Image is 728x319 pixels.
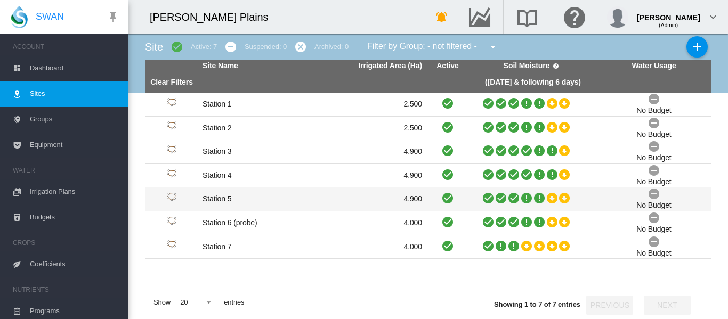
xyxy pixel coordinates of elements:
[11,6,28,28] img: SWAN-Landscape-Logo-Colour-drop.png
[467,11,492,23] md-icon: Go to the Data Hub
[312,60,426,72] th: Irrigated Area (Ha)
[149,217,194,230] div: Site Id: 4257
[36,10,64,23] span: SWAN
[607,6,628,28] img: profile.jpg
[149,193,194,206] div: Site Id: 4256
[30,179,119,205] span: Irrigation Plans
[549,60,562,72] md-icon: icon-help-circle
[220,293,248,312] span: entries
[487,40,499,53] md-icon: icon-menu-down
[469,60,597,72] th: Soil Moisture
[145,140,711,164] tr: Site Id: 4254 Station 3 4.900 No Budget
[636,177,671,187] div: No Budget
[149,145,194,158] div: Site Id: 4254
[245,42,287,52] div: Suspended: 0
[180,298,188,306] div: 20
[165,145,178,158] img: 1.svg
[198,93,312,116] td: Station 1
[198,140,312,163] td: Station 3
[314,42,349,52] div: Archived: 0
[198,235,312,259] td: Station 7
[435,11,448,23] md-icon: icon-bell-ring
[312,187,426,211] td: 4.900
[636,200,671,211] div: No Budget
[145,211,711,235] tr: Site Id: 4257 Station 6 (probe) 4.000 No Budget
[431,6,452,28] button: icon-bell-ring
[198,117,312,140] td: Station 2
[562,11,587,23] md-icon: Click here for help
[165,121,178,134] img: 1.svg
[198,211,312,235] td: Station 6 (probe)
[107,11,119,23] md-icon: icon-pin
[224,40,237,53] md-icon: icon-minus-circle
[150,10,278,24] div: [PERSON_NAME] Plains
[145,93,711,117] tr: Site Id: 4252 Station 1 2.500 No Budget
[636,248,671,259] div: No Budget
[707,11,719,23] md-icon: icon-chevron-down
[30,132,119,158] span: Equipment
[469,72,597,93] th: ([DATE] & following 6 days)
[171,40,183,53] md-icon: icon-checkbox-marked-circle
[149,240,194,253] div: Site Id: 4258
[597,60,711,72] th: Water Usage
[30,81,119,107] span: Sites
[150,78,193,86] a: Clear Filters
[659,22,678,28] span: (Admin)
[586,296,633,315] button: Previous
[145,117,711,141] tr: Site Id: 4253 Station 2 2.500 No Budget
[30,205,119,230] span: Budgets
[13,162,119,179] span: WATER
[644,296,691,315] button: Next
[359,36,507,58] div: Filter by Group: - not filtered -
[198,164,312,187] td: Station 4
[494,300,580,308] span: Showing 1 to 7 of 7 entries
[165,193,178,206] img: 1.svg
[30,251,119,277] span: Coefficients
[636,105,671,116] div: No Budget
[636,224,671,235] div: No Budget
[482,36,504,58] button: icon-menu-down
[165,98,178,111] img: 1.svg
[198,187,312,211] td: Station 5
[149,98,194,111] div: Site Id: 4252
[149,293,175,312] span: Show
[191,42,217,52] div: Active: 7
[198,60,312,72] th: Site Name
[149,169,194,182] div: Site Id: 4255
[686,36,708,58] button: Add New Site, define start date
[145,41,163,53] span: Site
[13,38,119,55] span: ACCOUNT
[149,121,194,134] div: Site Id: 4253
[312,164,426,187] td: 4.900
[636,153,671,163] div: No Budget
[514,11,540,23] md-icon: Search the knowledge base
[165,217,178,230] img: 1.svg
[426,60,469,72] th: Active
[13,281,119,298] span: NUTRIENTS
[145,187,711,211] tr: Site Id: 4256 Station 5 4.900 No Budget
[294,40,307,53] md-icon: icon-cancel
[165,240,178,253] img: 1.svg
[312,235,426,259] td: 4.000
[312,140,426,163] td: 4.900
[312,211,426,235] td: 4.000
[30,55,119,81] span: Dashboard
[636,129,671,140] div: No Budget
[13,234,119,251] span: CROPS
[637,8,700,19] div: [PERSON_NAME]
[145,164,711,188] tr: Site Id: 4255 Station 4 4.900 No Budget
[165,169,178,182] img: 1.svg
[691,40,703,53] md-icon: icon-plus
[312,117,426,140] td: 2.500
[145,235,711,259] tr: Site Id: 4258 Station 7 4.000 No Budget
[30,107,119,132] span: Groups
[312,93,426,116] td: 2.500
